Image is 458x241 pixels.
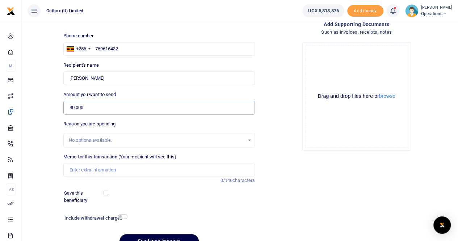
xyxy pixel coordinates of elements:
a: Add money [347,8,383,13]
a: UGX 5,813,876 [302,4,344,17]
span: Add money [347,5,383,17]
div: File Uploader [302,42,411,151]
a: logo-small logo-large logo-large [7,8,15,13]
label: Phone number [63,32,93,40]
img: logo-small [7,7,15,16]
label: Memo for this transaction (Your recipient will see this) [63,153,176,161]
span: Operations [421,11,452,17]
label: Recipient's name [63,62,99,69]
label: Amount you want to send [63,91,116,98]
h4: Add supporting Documents [261,20,452,28]
span: UGX 5,813,876 [308,7,339,14]
small: [PERSON_NAME] [421,5,452,11]
div: Drag and drop files here or [306,93,408,100]
div: No options available. [69,137,244,144]
input: Enter extra information [63,163,255,177]
span: characters [232,178,255,183]
li: Ac [6,183,16,195]
button: browse [379,94,395,99]
span: 0/140 [220,178,233,183]
li: Wallet ballance [299,4,347,17]
div: Uganda: +256 [64,42,93,55]
span: Outbox (U) Limited [43,8,86,14]
h4: Such as invoices, receipts, notes [261,28,452,36]
img: profile-user [405,4,418,17]
li: M [6,60,16,72]
label: Save this beneficiary [64,190,105,204]
a: profile-user [PERSON_NAME] Operations [405,4,452,17]
input: Loading name... [63,71,255,85]
input: Enter phone number [63,42,255,56]
input: UGX [63,101,255,115]
div: Open Intercom Messenger [433,216,451,234]
label: Reason you are spending [63,120,115,128]
div: +256 [76,45,86,53]
h6: Include withdrawal charges [64,215,124,221]
li: Toup your wallet [347,5,383,17]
